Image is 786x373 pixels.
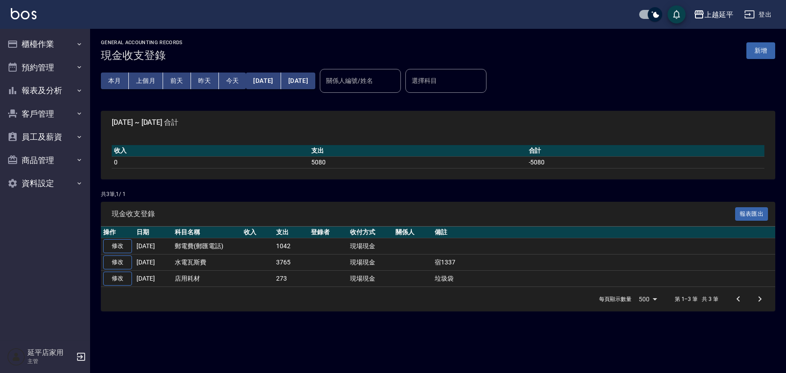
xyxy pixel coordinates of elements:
td: 垃圾袋 [432,270,775,287]
td: 3765 [274,255,309,271]
th: 收付方式 [348,227,393,238]
th: 合計 [527,145,764,157]
button: 預約管理 [4,56,86,79]
button: 今天 [219,73,246,89]
a: 報表匯出 [735,209,768,218]
th: 操作 [101,227,134,238]
td: [DATE] [134,255,173,271]
td: 宿1337 [432,255,775,271]
button: 客戶管理 [4,102,86,126]
td: [DATE] [134,238,173,255]
button: 新增 [746,42,775,59]
td: 0 [112,156,309,168]
th: 科目名稱 [173,227,241,238]
button: 商品管理 [4,149,86,172]
button: 前天 [163,73,191,89]
button: [DATE] [246,73,281,89]
h5: 延平店家用 [27,348,73,357]
button: [DATE] [281,73,315,89]
img: Logo [11,8,36,19]
th: 支出 [309,145,527,157]
button: 員工及薪資 [4,125,86,149]
div: 500 [635,287,660,311]
button: 報表及分析 [4,79,86,102]
th: 支出 [274,227,309,238]
div: 上越延平 [704,9,733,20]
p: 共 3 筆, 1 / 1 [101,190,775,198]
button: 上個月 [129,73,163,89]
button: 昨天 [191,73,219,89]
button: 登出 [741,6,775,23]
td: [DATE] [134,270,173,287]
p: 第 1–3 筆 共 3 筆 [675,295,718,303]
button: 本月 [101,73,129,89]
th: 關係人 [393,227,432,238]
td: 郵電費(郵匯電話) [173,238,241,255]
th: 備註 [432,227,775,238]
td: 現場現金 [348,270,393,287]
th: 收入 [112,145,309,157]
span: [DATE] ~ [DATE] 合計 [112,118,764,127]
span: 現金收支登錄 [112,209,735,218]
th: 收入 [241,227,274,238]
p: 每頁顯示數量 [599,295,632,303]
button: save [668,5,686,23]
button: 櫃檯作業 [4,32,86,56]
th: 登錄者 [309,227,348,238]
h3: 現金收支登錄 [101,49,183,62]
td: 5080 [309,156,527,168]
a: 新增 [746,46,775,55]
td: 水電瓦斯費 [173,255,241,271]
td: 1042 [274,238,309,255]
a: 修改 [103,239,132,253]
button: 報表匯出 [735,207,768,221]
a: 修改 [103,255,132,269]
td: 店用耗材 [173,270,241,287]
th: 日期 [134,227,173,238]
button: 上越延平 [690,5,737,24]
td: 273 [274,270,309,287]
a: 修改 [103,272,132,286]
img: Person [7,348,25,366]
button: 資料設定 [4,172,86,195]
td: -5080 [527,156,764,168]
p: 主管 [27,357,73,365]
h2: GENERAL ACCOUNTING RECORDS [101,40,183,45]
td: 現場現金 [348,255,393,271]
td: 現場現金 [348,238,393,255]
